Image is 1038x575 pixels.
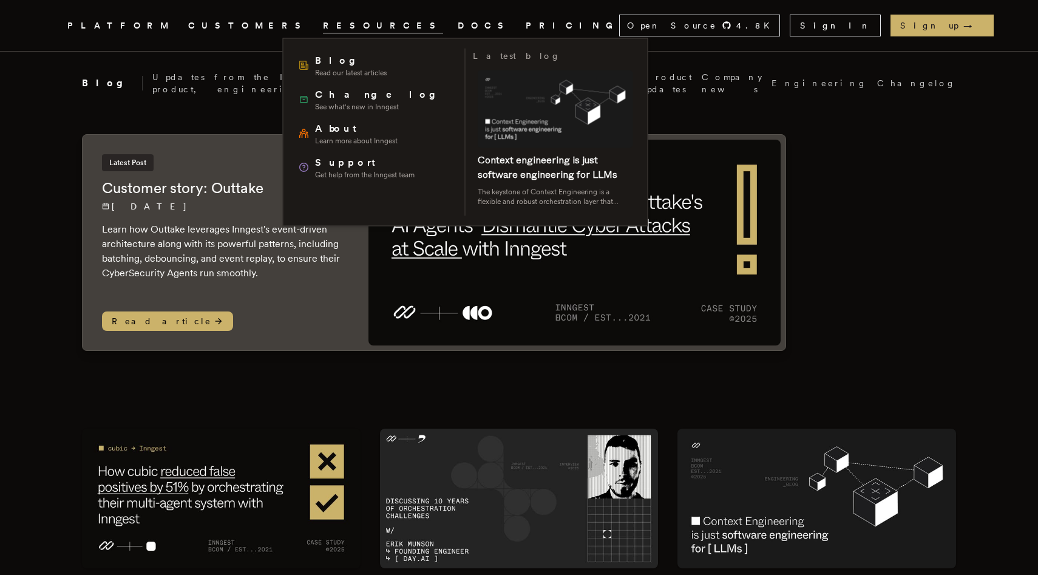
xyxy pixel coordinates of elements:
span: Get help from the Inngest team [315,170,415,180]
span: Blog [315,53,387,68]
p: Updates from the Inngest team about our product, engineering, and community. [152,71,511,95]
span: Open Source [627,19,717,32]
a: Context engineering is just software engineering for LLMs [478,154,617,180]
img: Featured image for Context engineering is just software engineering for LLMs blog post [677,429,956,568]
img: Featured image for Customer story: Outtake blog post [368,140,781,345]
button: PLATFORM [67,18,174,33]
span: → [963,19,984,32]
img: Featured image for Customer story: cubic blog post [82,429,361,568]
a: CUSTOMERS [188,18,308,33]
a: Company news [702,71,762,95]
span: Learn more about Inngest [315,136,398,146]
a: ChangelogSee what's new in Inngest [293,83,458,117]
img: Featured image for Discussing 10 years of orchestration challenges with Erik Munson, founding eng... [380,429,659,568]
a: AboutLearn more about Inngest [293,117,458,151]
span: Latest Post [102,154,154,171]
h2: Customer story: Outtake [102,179,344,198]
p: Learn how Outtake leverages Inngest's event-driven architecture along with its powerful patterns,... [102,222,344,281]
a: Product updates [642,71,692,95]
span: Read article [102,311,233,331]
a: Changelog [877,77,956,89]
span: Changelog [315,87,444,102]
a: BlogRead our latest articles [293,49,458,83]
a: DOCS [458,18,511,33]
span: Support [315,155,415,170]
span: Read our latest articles [315,68,387,78]
p: [DATE] [102,200,344,213]
a: Latest PostCustomer story: Outtake[DATE] Learn how Outtake leverages Inngest's event-driven archi... [82,134,786,351]
span: 4.8 K [736,19,777,32]
span: See what's new in Inngest [315,102,444,112]
button: RESOURCES [323,18,443,33]
a: Engineering [772,77,867,89]
span: About [315,121,398,136]
h3: Latest blog [473,49,560,63]
a: SupportGet help from the Inngest team [293,151,458,185]
a: Sign up [890,15,994,36]
a: Sign In [790,15,881,36]
h2: Blog [82,76,143,90]
a: PRICING [526,18,619,33]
